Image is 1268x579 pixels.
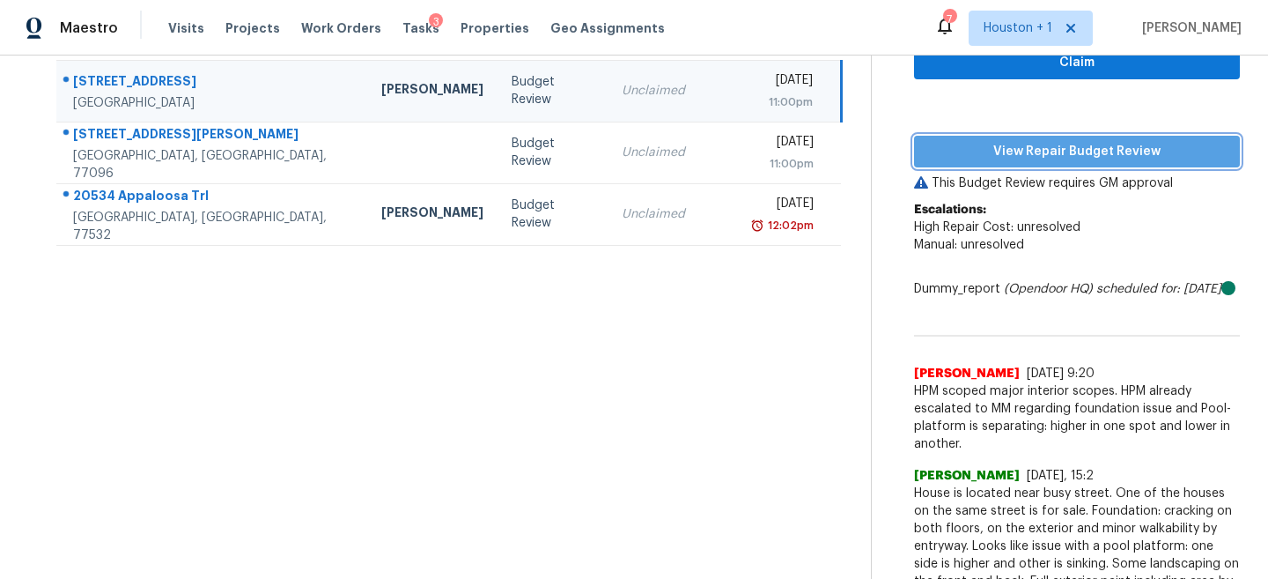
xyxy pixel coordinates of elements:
div: [GEOGRAPHIC_DATA] [73,94,353,112]
div: 11:00pm [752,93,813,111]
div: Budget Review [512,197,593,232]
div: Dummy_report [914,280,1240,298]
span: Visits [168,19,204,37]
span: [PERSON_NAME] [1135,19,1242,37]
span: Tasks [402,22,439,34]
span: [PERSON_NAME] [914,365,1020,382]
span: Houston + 1 [984,19,1052,37]
span: Properties [461,19,529,37]
span: High Repair Cost: unresolved [914,221,1080,234]
div: Unclaimed [622,82,724,100]
div: [GEOGRAPHIC_DATA], [GEOGRAPHIC_DATA], 77532 [73,209,353,244]
div: Unclaimed [622,205,724,223]
div: 7 [943,11,955,28]
div: Budget Review [512,73,593,108]
div: 3 [429,13,443,31]
div: [STREET_ADDRESS][PERSON_NAME] [73,125,353,147]
span: Projects [225,19,280,37]
div: [DATE] [752,133,814,155]
span: Work Orders [301,19,381,37]
span: Geo Assignments [550,19,665,37]
i: (Opendoor HQ) [1004,283,1093,295]
span: View Repair Budget Review [928,141,1226,163]
div: Unclaimed [622,144,724,161]
span: HPM scoped major interior scopes. HPM already escalated to MM regarding foundation issue and Pool... [914,382,1240,453]
b: Escalations: [914,204,986,216]
p: This Budget Review requires GM approval [914,174,1240,192]
span: [DATE] 9:20 [1027,367,1095,380]
span: [PERSON_NAME] [914,467,1020,485]
div: [GEOGRAPHIC_DATA], [GEOGRAPHIC_DATA], 77096 [73,147,353,182]
button: View Repair Budget Review [914,136,1240,168]
img: Overdue Alarm Icon [750,217,764,234]
div: [DATE] [752,195,814,217]
div: [PERSON_NAME] [381,204,483,226]
div: Budget Review [512,135,593,170]
span: Claim [928,52,1226,74]
div: 20534 Appaloosa Trl [73,187,353,209]
div: [PERSON_NAME] [381,80,483,102]
span: Maestro [60,19,118,37]
div: [STREET_ADDRESS] [73,72,353,94]
i: scheduled for: [DATE] [1096,283,1221,295]
button: Claim [914,47,1240,79]
span: Manual: unresolved [914,239,1024,251]
div: [DATE] [752,71,813,93]
span: [DATE], 15:2 [1027,470,1094,482]
div: 11:00pm [752,155,814,173]
div: 12:02pm [764,217,814,234]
